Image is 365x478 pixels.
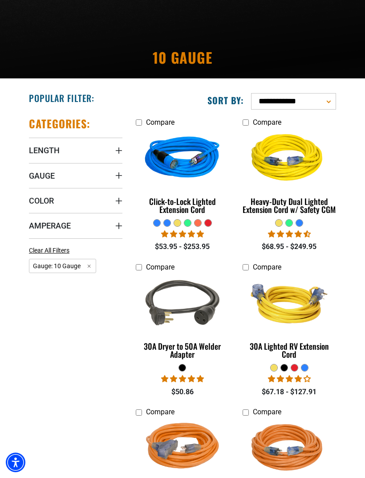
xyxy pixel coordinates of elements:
span: 4.87 stars [161,230,204,238]
span: Color [29,196,54,206]
summary: Color [29,188,122,213]
span: Length [29,145,60,155]
a: yellow Heavy-Duty Dual Lighted Extension Cord w/ Safety CGM [243,131,336,219]
span: 4.64 stars [268,230,311,238]
h2: Categories: [29,117,90,131]
span: Clear All Filters [29,247,69,254]
summary: Length [29,138,122,163]
span: Compare [146,263,174,271]
div: Accessibility Menu [6,453,25,472]
h1: 10 Gauge [29,50,336,65]
img: blue [135,117,230,201]
label: Sort by: [207,94,244,106]
span: Compare [146,118,174,127]
div: $53.95 - $253.95 [136,241,229,252]
span: Compare [253,118,281,127]
a: Gauge: 10 Gauge [29,261,96,270]
a: black 30A Dryer to 50A Welder Adapter [136,276,229,364]
div: 30A Dryer to 50A Welder Adapter [136,342,229,358]
div: $50.86 [136,387,229,397]
a: Clear All Filters [29,246,73,255]
span: Compare [253,408,281,416]
span: Compare [253,263,281,271]
span: 5.00 stars [161,375,204,383]
div: 30A Lighted RV Extension Cord [243,342,336,358]
summary: Gauge [29,163,122,188]
img: black [135,261,230,346]
a: blue Click-to-Lock Lighted Extension Cord [136,131,229,219]
a: yellow 30A Lighted RV Extension Cord [243,276,336,364]
div: $68.95 - $249.95 [243,241,336,252]
span: Gauge [29,171,55,181]
span: Compare [146,408,174,416]
summary: Amperage [29,213,122,238]
h2: Popular Filter: [29,92,94,104]
span: 4.11 stars [268,375,311,383]
span: Gauge: 10 Gauge [29,259,96,274]
div: $67.18 - $127.91 [243,387,336,397]
img: yellow [242,261,337,346]
span: Amperage [29,221,71,231]
div: Heavy-Duty Dual Lighted Extension Cord w/ Safety CGM [243,197,336,213]
div: Click-to-Lock Lighted Extension Cord [136,197,229,213]
img: yellow [242,117,337,201]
